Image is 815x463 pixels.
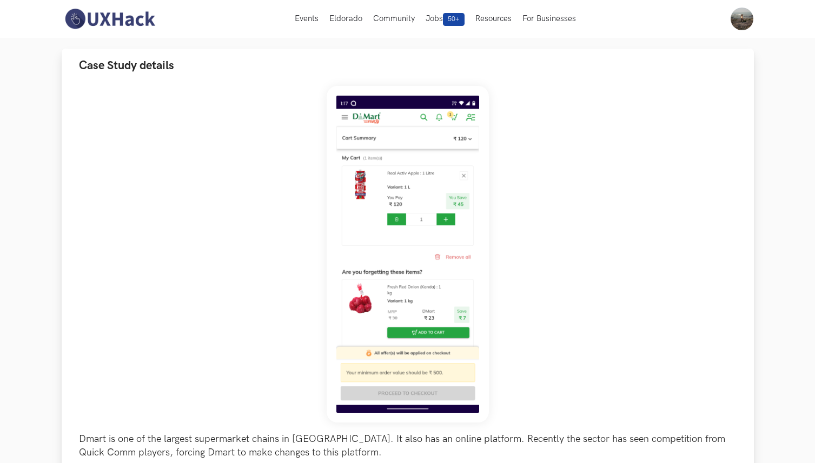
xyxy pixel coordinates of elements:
[62,8,158,30] img: UXHack-logo.png
[62,49,754,83] button: Case Study details
[79,58,174,73] span: Case Study details
[327,86,489,422] img: Weekend_Hackathon_67_banner.png
[443,13,465,26] span: 50+
[731,8,753,30] img: Your profile pic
